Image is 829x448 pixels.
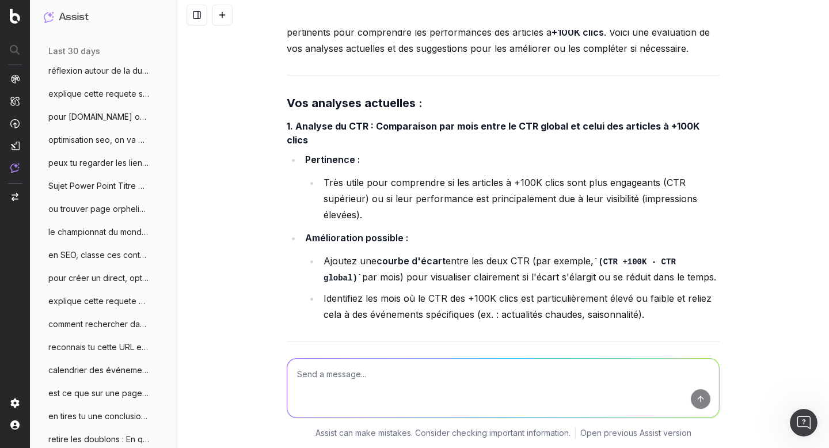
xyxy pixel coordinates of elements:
[12,193,18,201] img: Switch project
[10,420,20,430] img: My account
[59,9,89,25] h1: Assist
[48,65,150,77] span: réflexion autour de la durée de durée de
[39,108,168,126] button: pour [DOMAIN_NAME] on va parler de données
[48,203,150,215] span: ou trouver page orpheline liste
[39,407,168,426] button: en tires tu une conclusion ? page ID cli
[320,253,720,286] li: Ajoutez une entre les deux CTR (par exemple, par mois) pour visualiser clairement si l'écart s'él...
[48,134,150,146] span: optimisation seo, on va mettre des métad
[790,409,817,436] iframe: Intercom live chat
[48,88,150,100] span: explique cette requete sql : with bloc_
[48,272,150,284] span: pour créer un direct, optimise le SEO po
[48,45,100,57] span: last 30 days
[48,111,150,123] span: pour [DOMAIN_NAME] on va parler de données
[10,119,20,128] img: Activation
[48,157,150,169] span: peux tu regarder les liens entrants, sor
[48,341,150,353] span: reconnais tu cette URL et le contenu htt
[39,269,168,287] button: pour créer un direct, optimise le SEO po
[39,384,168,403] button: est ce que sur une page on peut ajouter
[39,361,168,379] button: calendrier des événements du mois d'octo
[39,223,168,241] button: le championnat du monde masculin de vole
[48,180,150,192] span: Sujet Power Point Titre Discover Aide-mo
[580,427,691,439] a: Open previous Assist version
[320,290,720,322] li: Identifiez les mois où le CTR des +100K clics est particulièrement élevé ou faible et reliez cela...
[305,154,360,165] strong: Pertinence :
[320,174,720,223] li: Très utile pour comprendre si les articles à +100K clics sont plus engageants (CTR supérieur) ou ...
[48,388,150,399] span: est ce que sur une page on peut ajouter
[305,232,408,244] strong: Amélioration possible :
[10,74,20,83] img: Analytics
[39,62,168,80] button: réflexion autour de la durée de durée de
[10,9,20,24] img: Botify logo
[48,249,150,261] span: en SEO, classe ces contenus en chaud fro
[39,85,168,103] button: explique cette requete sql : with bloc_
[552,26,604,38] strong: +100K clics
[39,200,168,218] button: ou trouver page orpheline liste
[48,434,150,445] span: retire les doublons : En quoi consiste
[44,12,54,22] img: Assist
[39,154,168,172] button: peux tu regarder les liens entrants, sor
[39,131,168,149] button: optimisation seo, on va mettre des métad
[44,9,163,25] button: Assist
[287,8,720,56] p: D'accord, votre approche est très bien structurée et vos analyses couvrent déjà plusieurs angles ...
[10,141,20,150] img: Studio
[287,120,702,146] strong: 1. Analyse du CTR : Comparaison par mois entre le CTR global et celui des articles à +100K clics
[10,398,20,408] img: Setting
[39,338,168,356] button: reconnais tu cette URL et le contenu htt
[39,177,168,195] button: Sujet Power Point Titre Discover Aide-mo
[48,318,150,330] span: comment rechercher dans botify des donné
[48,295,150,307] span: explique cette requete SQL SELECT DIS
[10,96,20,106] img: Intelligence
[315,427,571,439] p: Assist can make mistakes. Consider checking important information.
[39,315,168,333] button: comment rechercher dans botify des donné
[10,163,20,173] img: Assist
[48,365,150,376] span: calendrier des événements du mois d'octo
[39,292,168,310] button: explique cette requete SQL SELECT DIS
[48,226,150,238] span: le championnat du monde masculin de vole
[39,246,168,264] button: en SEO, classe ces contenus en chaud fro
[48,411,150,422] span: en tires tu une conclusion ? page ID cli
[377,255,446,267] strong: courbe d'écart
[287,96,423,110] strong: Vos analyses actuelles :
